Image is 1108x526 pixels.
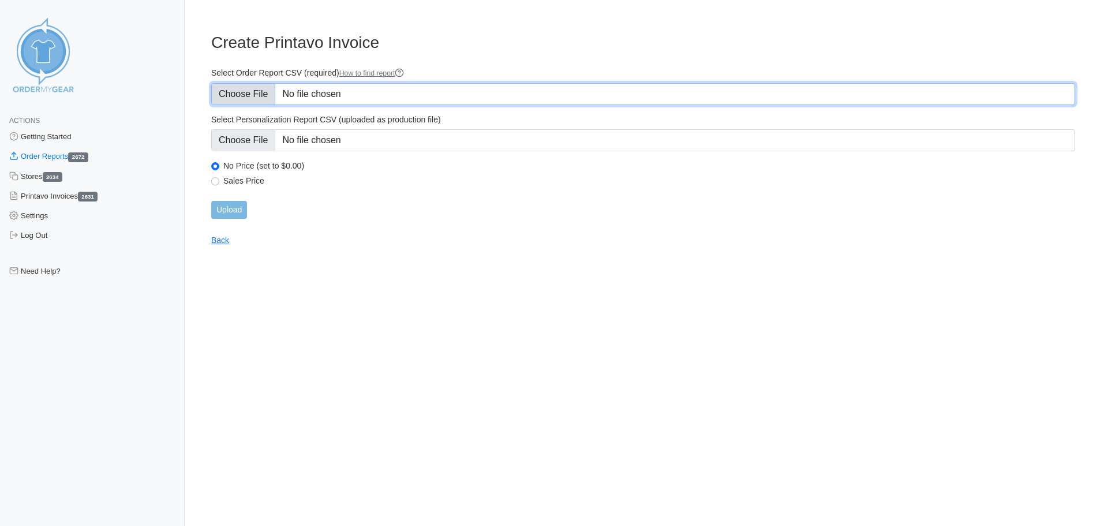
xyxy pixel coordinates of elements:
[211,33,1075,53] h3: Create Printavo Invoice
[211,201,247,219] input: Upload
[211,236,229,245] a: Back
[78,192,98,202] span: 2631
[211,68,1075,79] label: Select Order Report CSV (required)
[223,161,1075,171] label: No Price (set to $0.00)
[68,152,88,162] span: 2672
[211,114,1075,125] label: Select Personalization Report CSV (uploaded as production file)
[339,69,405,77] a: How to find report
[43,172,62,182] span: 2634
[223,176,1075,186] label: Sales Price
[9,117,40,125] span: Actions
